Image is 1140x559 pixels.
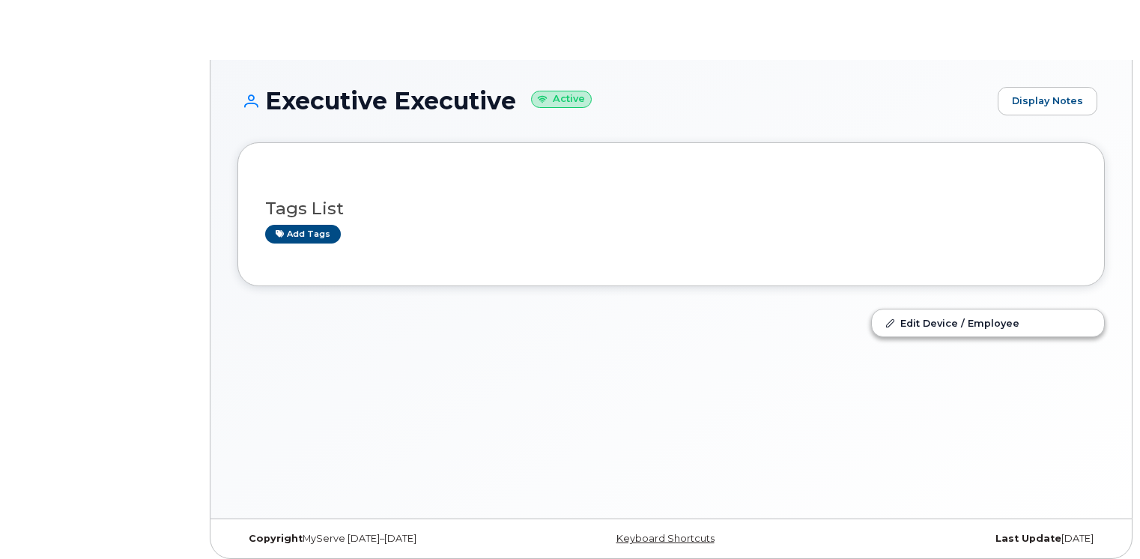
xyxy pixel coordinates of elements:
[265,199,1077,218] h3: Tags List
[531,91,592,108] small: Active
[265,225,341,244] a: Add tags
[816,533,1105,545] div: [DATE]
[249,533,303,544] strong: Copyright
[237,88,990,114] h1: Executive Executive
[998,87,1097,115] a: Display Notes
[616,533,715,544] a: Keyboard Shortcuts
[237,533,527,545] div: MyServe [DATE]–[DATE]
[872,309,1104,336] a: Edit Device / Employee
[995,533,1061,544] strong: Last Update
